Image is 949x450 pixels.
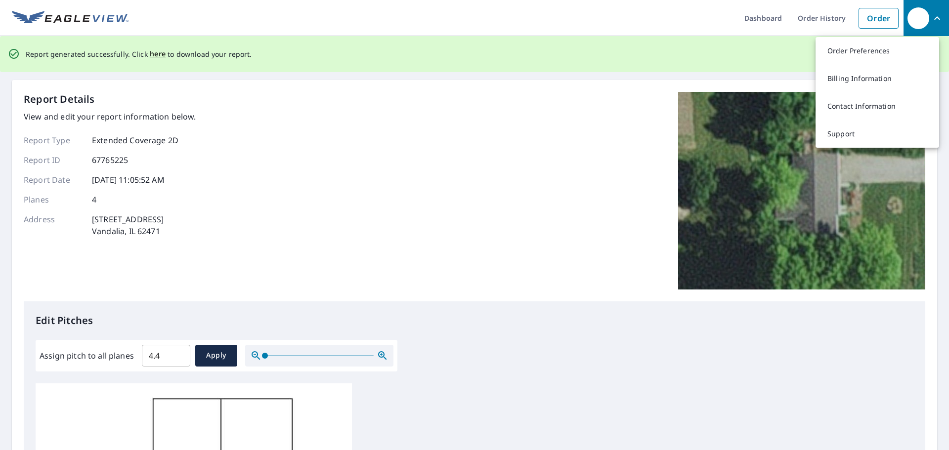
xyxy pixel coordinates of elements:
[24,194,83,205] p: Planes
[678,92,925,289] img: Top image
[24,213,83,237] p: Address
[92,154,128,166] p: 67765225
[24,154,83,166] p: Report ID
[24,134,83,146] p: Report Type
[92,213,164,237] p: [STREET_ADDRESS] Vandalia, IL 62471
[24,111,196,123] p: View and edit your report information below.
[40,350,134,362] label: Assign pitch to all planes
[92,134,178,146] p: Extended Coverage 2D
[859,8,899,29] a: Order
[816,92,939,120] a: Contact Information
[195,345,237,367] button: Apply
[203,349,229,362] span: Apply
[816,37,939,65] a: Order Preferences
[92,194,96,205] p: 4
[24,174,83,186] p: Report Date
[92,174,165,186] p: [DATE] 11:05:52 AM
[150,48,166,60] button: here
[26,48,252,60] p: Report generated successfully. Click to download your report.
[24,92,95,107] p: Report Details
[12,11,129,26] img: EV Logo
[816,65,939,92] a: Billing Information
[142,342,190,369] input: 00.0
[36,313,913,328] p: Edit Pitches
[816,120,939,148] a: Support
